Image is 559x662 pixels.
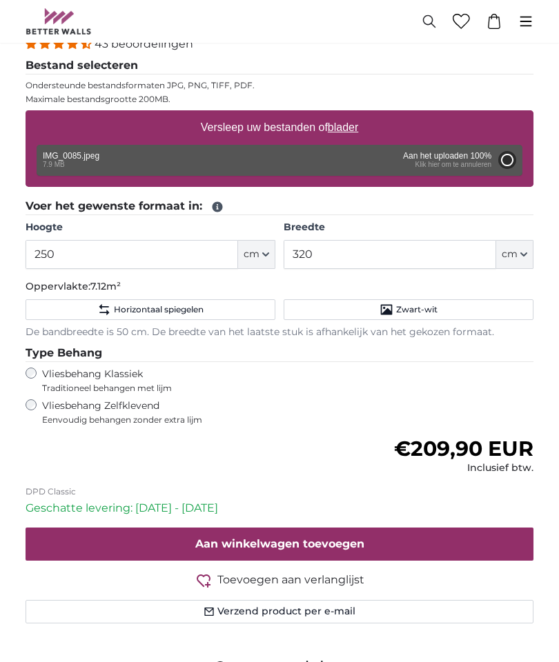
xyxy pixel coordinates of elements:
[26,80,533,91] p: Ondersteunde bestandsformaten JPG, PNG, TIFF, PDF.
[26,500,533,516] p: Geschatte levering: [DATE] - [DATE]
[26,600,533,623] button: Verzend product per e-mail
[42,399,320,425] label: Vliesbehang Zelfklevend
[244,248,259,261] span: cm
[95,37,193,50] span: 43 beoordelingen
[26,345,533,362] legend: Type Behang
[26,572,533,589] button: Toevoegen aan verlanglijst
[394,436,533,461] span: €209,90 EUR
[26,528,533,561] button: Aan winkelwagen toevoegen
[42,383,273,394] span: Traditioneel behangen met lijm
[90,280,121,292] span: 7.12m²
[195,537,364,550] span: Aan winkelwagen toevoegen
[394,461,533,475] div: Inclusief btw.
[284,299,533,320] button: Zwart-wit
[114,304,204,315] span: Horizontaal spiegelen
[26,280,533,294] p: Oppervlakte:
[26,94,533,105] p: Maximale bestandsgrootte 200MB.
[26,221,275,234] label: Hoogte
[26,57,533,74] legend: Bestand selecteren
[284,221,533,234] label: Breedte
[502,248,518,261] span: cm
[396,304,438,315] span: Zwart-wit
[26,8,92,34] img: Betterwalls
[26,325,533,339] p: De bandbreedte is 50 cm. De breedte van het laatste stuk is afhankelijk van het gekozen formaat.
[42,368,273,394] label: Vliesbehang Klassiek
[195,114,364,141] label: Versleep uw bestanden of
[42,414,320,425] span: Eenvoudig behangen zonder extra lijm
[26,37,95,50] span: 4.40 stars
[496,240,533,269] button: cm
[217,572,364,588] span: Toevoegen aan verlanglijst
[26,486,533,497] p: DPD Classic
[26,198,533,215] legend: Voer het gewenste formaat in:
[328,121,358,133] u: blader
[26,299,275,320] button: Horizontaal spiegelen
[238,240,275,269] button: cm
